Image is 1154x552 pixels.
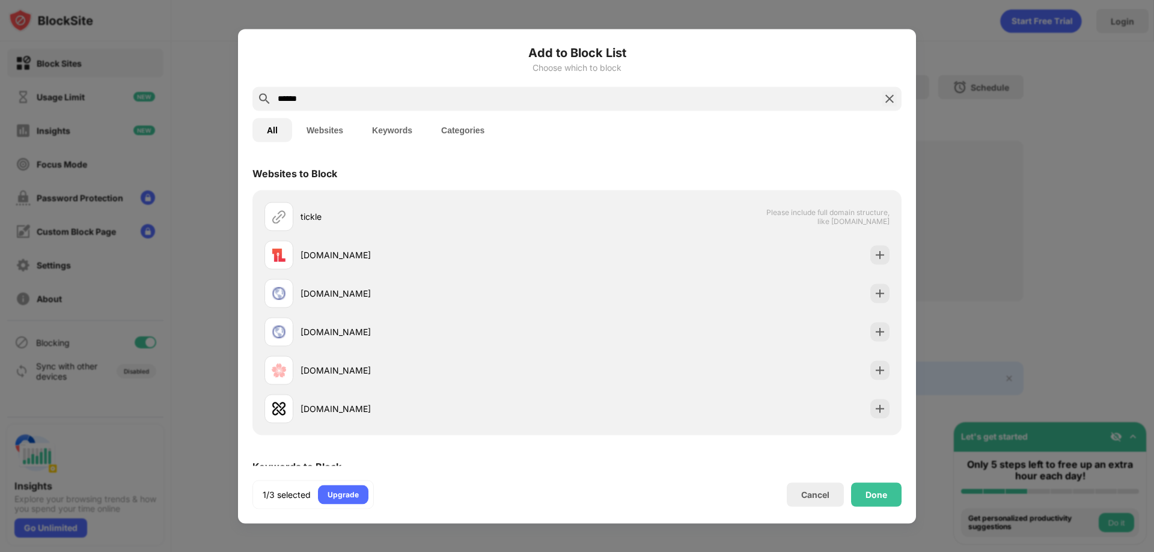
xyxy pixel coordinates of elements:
img: search.svg [257,91,272,106]
button: All [252,118,292,142]
div: Keywords to Block [252,460,341,472]
img: favicons [272,247,286,262]
button: Categories [427,118,499,142]
div: [DOMAIN_NAME] [301,287,577,300]
span: Please include full domain structure, like [DOMAIN_NAME] [766,207,890,225]
div: [DOMAIN_NAME] [301,249,577,261]
button: Keywords [358,118,427,142]
div: [DOMAIN_NAME] [301,364,577,377]
div: tickle [301,210,577,223]
img: favicons [272,286,286,300]
img: search-close [882,91,897,106]
div: Choose which to block [252,62,902,72]
img: url.svg [272,209,286,223]
img: favicons [272,401,286,416]
div: 1/3 selected [263,488,311,500]
div: [DOMAIN_NAME] [301,326,577,338]
div: Cancel [801,490,829,500]
div: [DOMAIN_NAME] [301,402,577,415]
button: Websites [292,118,358,142]
div: Done [865,490,887,499]
img: favicons [272,324,286,339]
img: favicons [272,363,286,377]
h6: Add to Block List [252,43,902,61]
div: Websites to Block [252,167,337,179]
div: Upgrade [328,488,359,500]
